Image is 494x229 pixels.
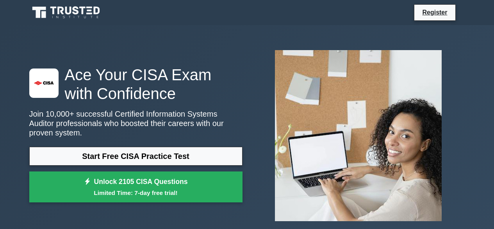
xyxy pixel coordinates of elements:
[29,109,243,137] p: Join 10,000+ successful Certified Information Systems Auditor professionals who boosted their car...
[29,65,243,103] h1: Ace Your CISA Exam with Confidence
[39,188,233,197] small: Limited Time: 7-day free trial!
[417,7,452,17] a: Register
[29,171,243,203] a: Unlock 2105 CISA QuestionsLimited Time: 7-day free trial!
[29,147,243,166] a: Start Free CISA Practice Test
